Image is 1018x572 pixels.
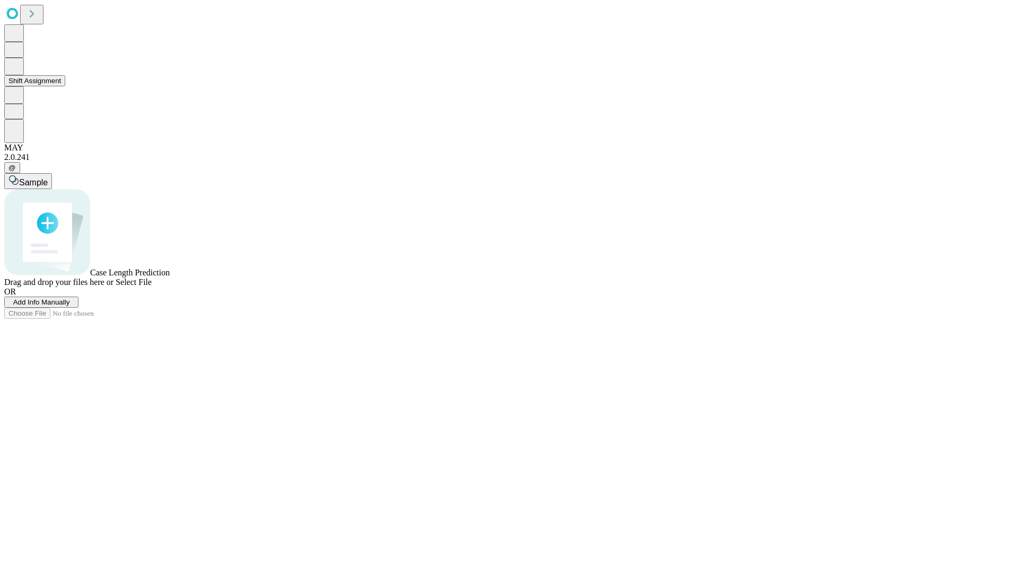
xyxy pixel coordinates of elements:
[4,278,113,287] span: Drag and drop your files here or
[19,178,48,187] span: Sample
[4,153,1014,162] div: 2.0.241
[90,268,170,277] span: Case Length Prediction
[4,297,78,308] button: Add Info Manually
[4,162,20,173] button: @
[4,75,65,86] button: Shift Assignment
[4,143,1014,153] div: MAY
[116,278,152,287] span: Select File
[13,298,70,306] span: Add Info Manually
[4,173,52,189] button: Sample
[4,287,16,296] span: OR
[8,164,16,172] span: @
